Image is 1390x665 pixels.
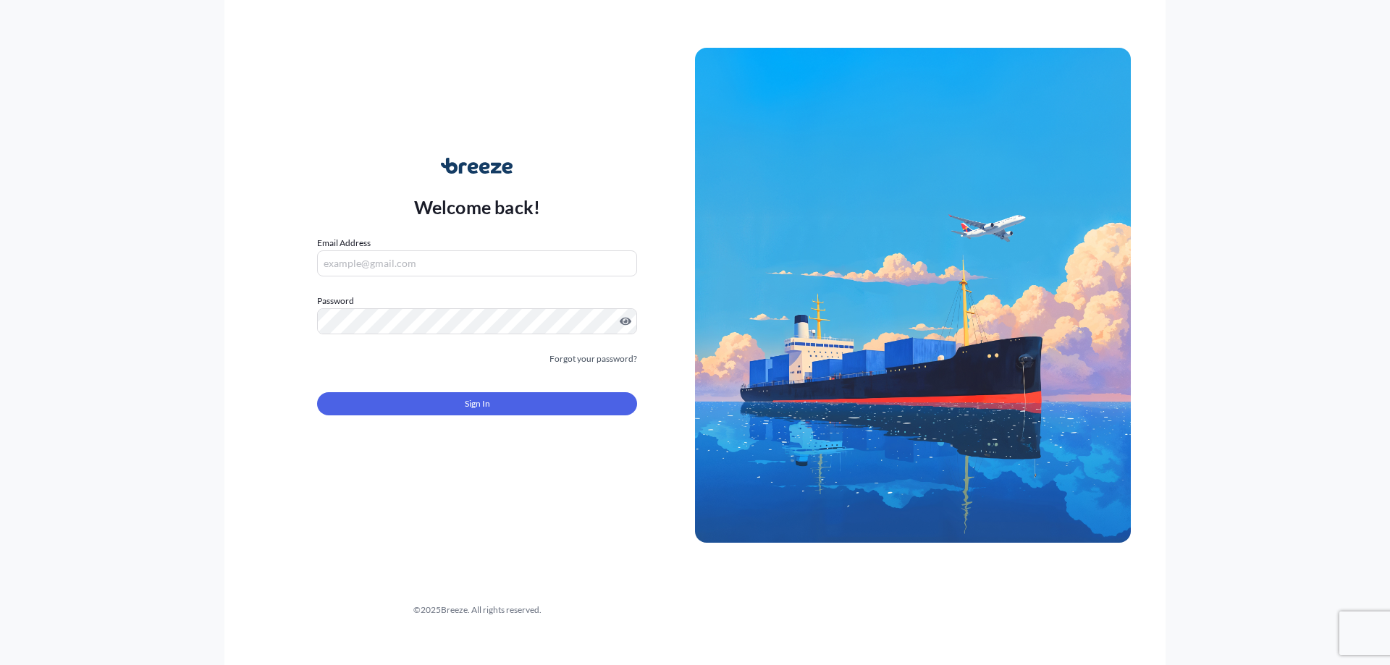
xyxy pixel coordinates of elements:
[259,603,695,617] div: © 2025 Breeze. All rights reserved.
[414,195,541,219] p: Welcome back!
[317,392,637,415] button: Sign In
[549,352,637,366] a: Forgot your password?
[465,397,490,411] span: Sign In
[317,250,637,276] input: example@gmail.com
[317,236,371,250] label: Email Address
[620,315,631,327] button: Show password
[317,294,637,308] label: Password
[695,48,1131,543] img: Ship illustration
